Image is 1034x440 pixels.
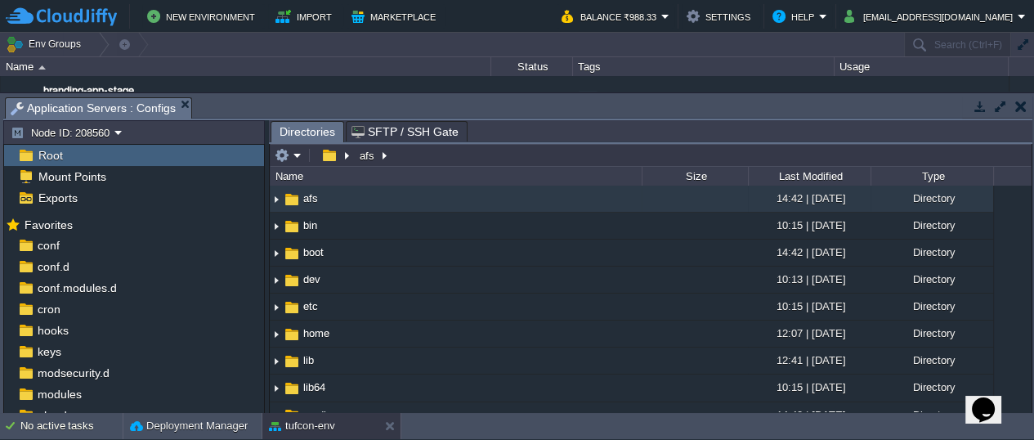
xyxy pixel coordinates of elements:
[871,240,993,265] div: Directory
[2,57,490,76] div: Name
[270,403,283,429] img: AMDAwAAAACH5BAEAAAAALAAAAAABAAEAAAICRAEAOw==
[283,299,301,317] img: AMDAwAAAACH5BAEAAAAALAAAAAABAAEAAAICRAEAOw==
[283,326,301,343] img: AMDAwAAAACH5BAEAAAAALAAAAAABAAEAAAICRAEAOw==
[6,33,87,56] button: Env Groups
[15,76,38,120] img: AMDAwAAAACH5BAEAAAAALAAAAAABAAEAAAICRAEAOw==
[965,375,1018,424] iframe: chat widget
[748,375,871,400] div: 10:15 | [DATE]
[871,213,993,238] div: Directory
[34,344,64,359] a: keys
[147,7,260,26] button: New Environment
[130,418,248,434] button: Deployment Manager
[21,218,75,232] span: Favorites
[748,294,871,319] div: 10:15 | [DATE]
[34,366,112,380] a: modsecurity.d
[872,167,993,186] div: Type
[270,294,283,320] img: AMDAwAAAACH5BAEAAAAALAAAAAABAAEAAAICRAEAOw==
[871,375,993,400] div: Directory
[21,218,75,231] a: Favorites
[861,76,887,120] div: 0 / 38
[35,191,80,205] span: Exports
[34,323,71,338] a: hooks
[748,348,871,373] div: 12:41 | [DATE]
[562,7,661,26] button: Balance ₹988.33
[270,186,283,212] img: AMDAwAAAACH5BAEAAAAALAAAAAABAAEAAAICRAEAOw==
[283,191,301,209] img: AMDAwAAAACH5BAEAAAAALAAAAAABAAEAAAICRAEAOw==
[491,76,573,120] div: Stopped
[750,167,871,186] div: Last Modified
[748,213,871,238] div: 10:15 | [DATE]
[301,326,332,340] a: home
[275,7,337,26] button: Import
[301,272,323,286] a: dev
[34,259,72,274] a: conf.d
[270,267,283,293] img: AMDAwAAAACH5BAEAAAAALAAAAAABAAEAAAICRAEAOw==
[6,7,117,27] img: CloudJiffy
[34,302,63,317] a: cron
[871,294,993,319] div: Directory
[34,281,119,295] a: conf.modules.d
[301,191,320,205] a: afs
[748,267,871,292] div: 10:13 | [DATE]
[871,348,993,373] div: Directory
[35,148,65,163] a: Root
[43,83,134,99] a: branding-app-stage
[270,348,283,374] img: AMDAwAAAACH5BAEAAAAALAAAAAABAAEAAAICRAEAOw==
[270,376,283,402] img: AMDAwAAAACH5BAEAAAAALAAAAAABAAEAAAICRAEAOw==
[35,169,109,184] a: Mount Points
[38,65,46,70] img: AMDAwAAAACH5BAEAAAAALAAAAAABAAEAAAICRAEAOw==
[283,218,301,236] img: AMDAwAAAACH5BAEAAAAALAAAAAABAAEAAAICRAEAOw==
[301,380,328,394] span: lib64
[283,352,301,370] img: AMDAwAAAACH5BAEAAAAALAAAAAABAAEAAAICRAEAOw==
[687,7,755,26] button: Settings
[351,7,441,26] button: Marketplace
[574,57,834,76] div: Tags
[492,57,572,76] div: Status
[34,238,62,253] a: conf
[351,122,459,141] span: SFTP / SSH Gate
[271,167,642,186] div: Name
[34,408,69,423] a: php.d
[11,98,176,119] span: Application Servers : Configs
[270,240,283,266] img: AMDAwAAAACH5BAEAAAAALAAAAAABAAEAAAICRAEAOw==
[270,144,1032,167] input: Click to enter the path
[748,186,871,211] div: 14:42 | [DATE]
[301,299,320,313] a: etc
[301,353,316,367] a: lib
[871,321,993,346] div: Directory
[748,240,871,265] div: 14:42 | [DATE]
[643,167,748,186] div: Size
[270,321,283,347] img: AMDAwAAAACH5BAEAAAAALAAAAAABAAEAAAICRAEAOw==
[871,267,993,292] div: Directory
[283,379,301,397] img: AMDAwAAAACH5BAEAAAAALAAAAAABAAEAAAICRAEAOw==
[772,7,819,26] button: Help
[283,406,301,424] img: AMDAwAAAACH5BAEAAAAALAAAAAABAAEAAAICRAEAOw==
[301,408,334,422] a: media
[269,418,335,434] button: tufcon-env
[283,272,301,290] img: AMDAwAAAACH5BAEAAAAALAAAAAABAAEAAAICRAEAOw==
[34,387,84,402] a: modules
[357,148,378,163] button: afs
[301,218,320,232] a: bin
[301,245,326,259] a: boot
[20,413,123,439] div: No active tasks
[270,213,283,239] img: AMDAwAAAACH5BAEAAAAALAAAAAABAAEAAAICRAEAOw==
[748,321,871,346] div: 12:07 | [DATE]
